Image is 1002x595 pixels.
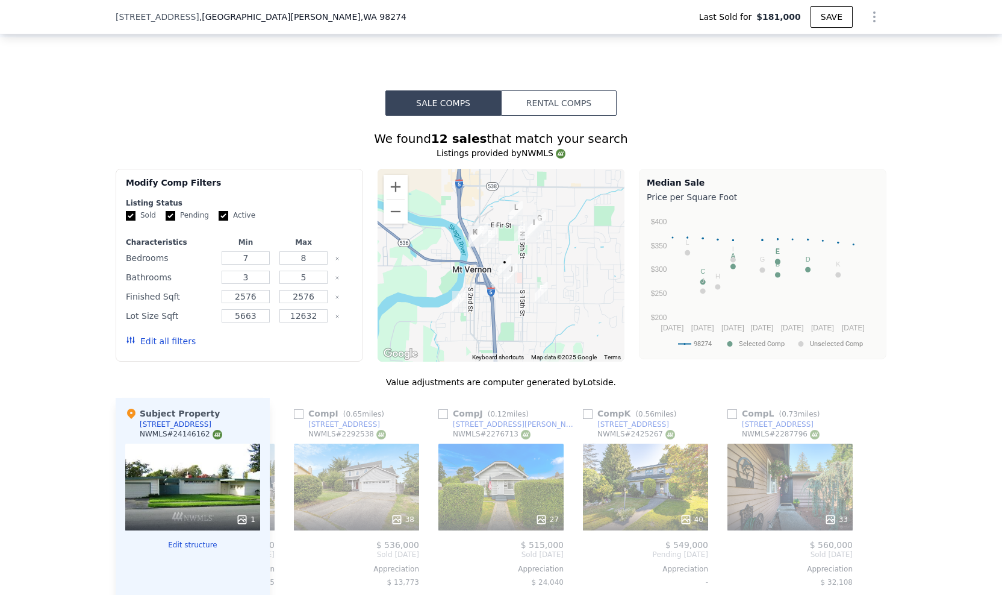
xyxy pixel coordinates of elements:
[532,578,564,587] span: $ 24,040
[583,550,708,559] span: Pending [DATE]
[308,420,380,429] div: [STREET_ADDRESS]
[213,430,222,439] img: NWMLS Logo
[126,250,214,266] div: Bedrooms
[531,354,597,360] span: Map data ©2025 Google
[126,288,214,305] div: Finished Sqft
[760,256,765,263] text: G
[721,324,744,332] text: [DATE]
[665,430,675,439] img: NWMLS Logo
[391,514,414,526] div: 38
[686,239,689,246] text: L
[727,420,814,429] a: [STREET_ADDRESS]
[126,211,135,221] input: Sold
[483,410,534,418] span: ( miles)
[691,324,714,332] text: [DATE]
[125,408,220,420] div: Subject Property
[665,540,708,550] span: $ 549,000
[810,430,820,439] img: NWMLS Logo
[335,314,340,319] button: Clear
[701,277,705,284] text: J
[821,578,853,587] span: $ 32,108
[810,540,853,550] span: $ 560,000
[651,218,667,226] text: $400
[199,11,406,23] span: , [GEOGRAPHIC_DATA][PERSON_NAME]
[126,269,214,286] div: Bathrooms
[140,429,222,439] div: NWMLS # 24146162
[381,346,420,362] a: Open this area in Google Maps (opens a new window)
[294,564,419,574] div: Appreciation
[308,429,386,439] div: NWMLS # 2292538
[731,252,736,259] text: A
[756,11,801,23] span: $181,000
[126,177,353,198] div: Modify Comp Filters
[824,514,848,526] div: 33
[530,277,553,307] div: 1114 S 19th St
[376,430,386,439] img: NWMLS Logo
[116,147,886,159] div: Listings provided by NWMLS
[638,410,655,418] span: 0.56
[338,410,389,418] span: ( miles)
[472,353,524,362] button: Keyboard shortcuts
[739,340,785,348] text: Selected Comp
[630,410,681,418] span: ( miles)
[490,410,506,418] span: 0.12
[727,550,853,559] span: Sold [DATE]
[294,550,419,559] span: Sold [DATE]
[126,198,353,208] div: Listing Status
[335,275,340,280] button: Clear
[140,420,211,429] div: [STREET_ADDRESS]
[335,295,340,300] button: Clear
[116,376,886,388] div: Value adjustments are computer generated by Lotside .
[385,90,501,116] button: Sale Comps
[781,324,804,332] text: [DATE]
[647,177,879,189] div: Median Sale
[166,211,175,221] input: Pending
[126,238,214,247] div: Characteristics
[528,207,551,238] div: 716 N 18th Pl
[680,514,703,526] div: 40
[810,340,863,348] text: Unselected Comp
[447,286,470,316] div: 1308 Virginia St
[376,540,419,550] span: $ 536,000
[776,247,780,254] text: F
[509,218,532,248] div: 511 N 15th St
[479,222,502,253] div: 317 E Lawrence St
[431,131,487,146] strong: 12 sales
[742,420,814,429] div: [STREET_ADDRESS]
[776,260,780,268] text: B
[583,564,708,574] div: Appreciation
[776,248,780,255] text: E
[523,212,546,242] div: 620 N 17th Pl
[811,6,853,28] button: SAVE
[438,564,564,574] div: Appreciation
[501,90,617,116] button: Rental Comps
[647,206,879,356] svg: A chart.
[811,324,834,332] text: [DATE]
[651,289,667,298] text: $250
[727,408,825,420] div: Comp L
[862,5,886,29] button: Show Options
[335,256,340,261] button: Clear
[294,420,380,429] a: [STREET_ADDRESS]
[556,149,565,159] img: NWMLS Logo
[597,429,675,439] div: NWMLS # 2425267
[651,242,667,250] text: $350
[651,265,667,274] text: $300
[597,420,669,429] div: [STREET_ADDRESS]
[583,408,681,420] div: Comp K
[699,11,757,23] span: Last Sold for
[384,175,408,199] button: Zoom in
[438,420,578,429] a: [STREET_ADDRESS][PERSON_NAME]
[116,130,886,147] div: We found that match your search
[700,268,705,275] text: C
[438,550,564,559] span: Sold [DATE]
[125,540,260,550] button: Edit structure
[219,238,272,247] div: Min
[727,564,853,574] div: Appreciation
[535,514,559,526] div: 27
[774,410,824,418] span: ( miles)
[715,272,720,280] text: H
[694,340,712,348] text: 98274
[583,574,708,591] div: -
